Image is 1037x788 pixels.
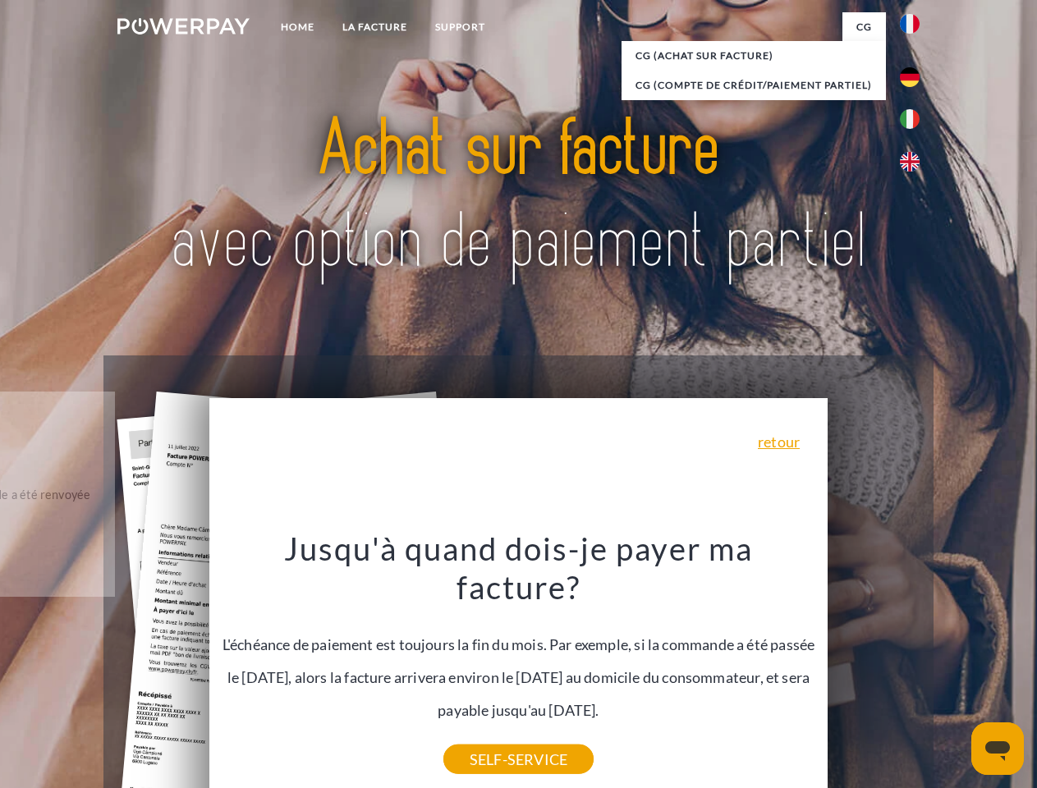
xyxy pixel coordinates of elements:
[267,12,328,42] a: Home
[900,14,920,34] img: fr
[900,152,920,172] img: en
[117,18,250,34] img: logo-powerpay-white.svg
[443,744,594,774] a: SELF-SERVICE
[622,71,886,100] a: CG (Compte de crédit/paiement partiel)
[900,67,920,87] img: de
[622,41,886,71] a: CG (achat sur facture)
[758,434,800,449] a: retour
[328,12,421,42] a: LA FACTURE
[971,722,1024,775] iframe: Bouton de lancement de la fenêtre de messagerie
[157,79,880,314] img: title-powerpay_fr.svg
[900,109,920,129] img: it
[219,529,819,607] h3: Jusqu'à quand dois-je payer ma facture?
[842,12,886,42] a: CG
[421,12,499,42] a: Support
[219,529,819,759] div: L'échéance de paiement est toujours la fin du mois. Par exemple, si la commande a été passée le [...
